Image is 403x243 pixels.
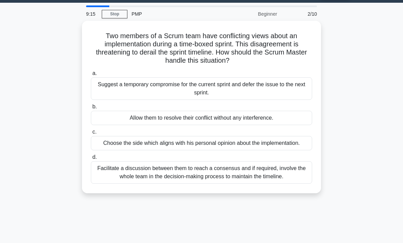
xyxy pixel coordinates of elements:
div: Allow them to resolve their conflict without any interference. [91,111,312,125]
div: Beginner [221,7,281,21]
span: a. [92,70,97,76]
span: d. [92,154,97,160]
div: Choose the side which aligns with his personal opinion about the implementation. [91,136,312,150]
a: Stop [102,10,127,18]
h5: Two members of a Scrum team have conflicting views about an implementation during a time-boxed sp... [90,32,313,65]
div: Suggest a temporary compromise for the current sprint and defer the issue to the next sprint. [91,77,312,100]
div: 9:15 [82,7,102,21]
div: PMP [127,7,221,21]
div: Facilitate a discussion between them to reach a consensus and if required, involve the whole team... [91,161,312,184]
div: 2/10 [281,7,321,21]
span: c. [92,129,96,135]
span: b. [92,104,97,109]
